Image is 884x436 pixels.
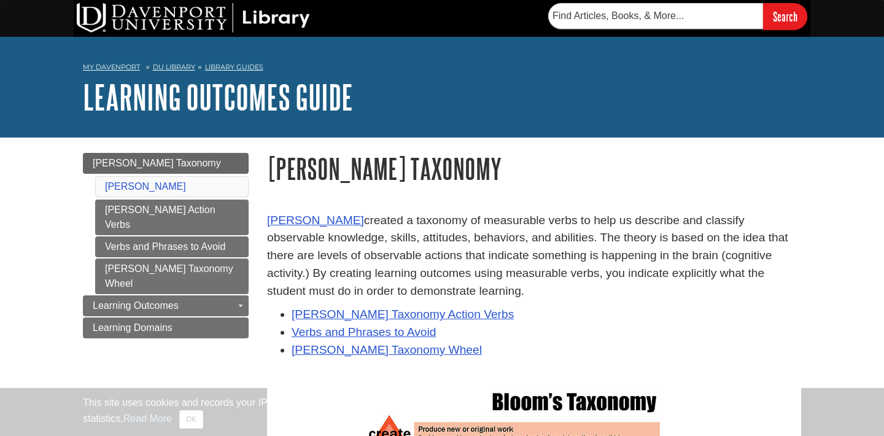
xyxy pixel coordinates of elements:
a: [PERSON_NAME] Action Verbs [95,200,249,235]
a: Learning Domains [83,317,249,338]
a: [PERSON_NAME] [105,181,186,192]
span: Learning Domains [93,322,173,333]
div: This site uses cookies and records your IP address for usage statistics. Additionally, we use Goo... [83,395,801,429]
p: created a taxonomy of measurable verbs to help us describe and classify observable knowledge, ski... [267,212,801,300]
a: My Davenport [83,62,140,72]
a: Learning Outcomes [83,295,249,316]
nav: breadcrumb [83,59,801,79]
a: [PERSON_NAME] Taxonomy [83,153,249,174]
div: Guide Page Menu [83,153,249,338]
span: [PERSON_NAME] Taxonomy [93,158,221,168]
a: Verbs and Phrases to Avoid [292,325,436,338]
a: Learning Outcomes Guide [83,78,353,116]
span: Learning Outcomes [93,300,179,311]
a: Read More [123,413,172,424]
form: Searches DU Library's articles, books, and more [548,3,807,29]
button: Close [179,410,203,429]
input: Search [763,3,807,29]
a: [PERSON_NAME] Taxonomy Action Verbs [292,308,514,321]
img: DU Library [77,3,310,33]
h1: [PERSON_NAME] Taxonomy [267,153,801,184]
a: [PERSON_NAME] Taxonomy Wheel [292,343,482,356]
a: [PERSON_NAME] Taxonomy Wheel [95,259,249,294]
input: Find Articles, Books, & More... [548,3,763,29]
a: Verbs and Phrases to Avoid [95,236,249,257]
a: [PERSON_NAME] [267,214,364,227]
a: DU Library [153,63,195,71]
a: Library Guides [205,63,263,71]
